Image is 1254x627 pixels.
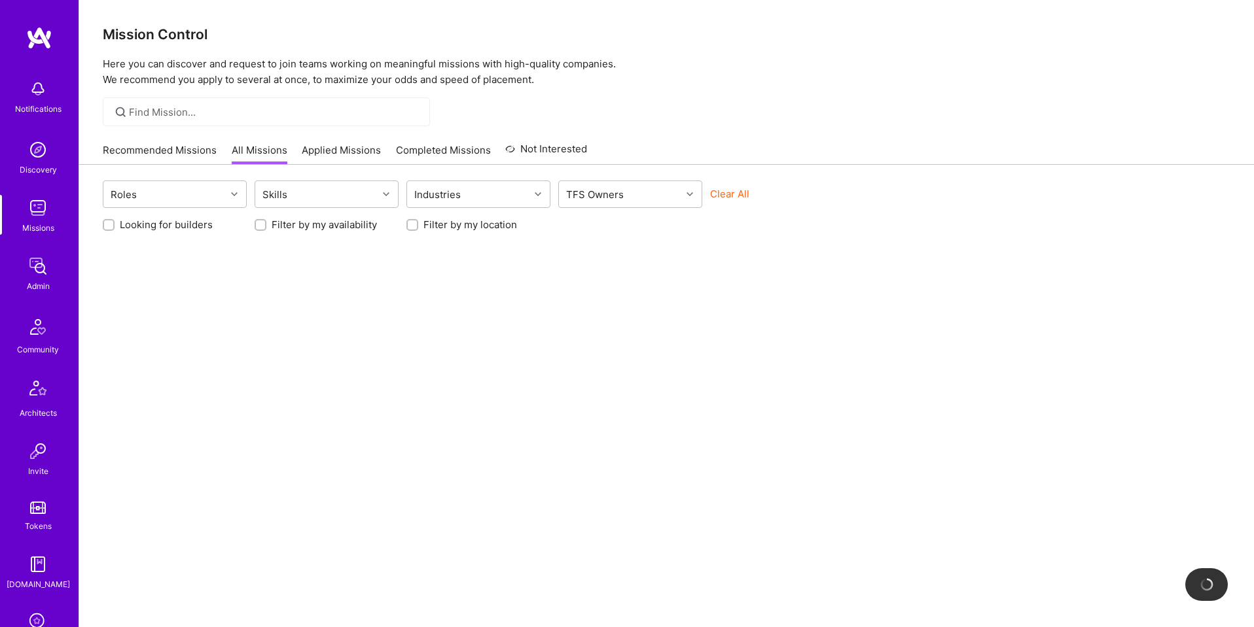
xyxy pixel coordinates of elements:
[232,143,287,165] a: All Missions
[103,143,217,165] a: Recommended Missions
[25,438,51,464] img: Invite
[28,464,48,478] div: Invite
[20,163,57,177] div: Discovery
[22,375,54,406] img: Architects
[231,191,238,197] i: icon Chevron
[120,218,213,231] label: Looking for builders
[20,406,57,420] div: Architects
[22,221,54,235] div: Missions
[710,187,749,201] button: Clear All
[107,185,140,204] div: Roles
[302,143,381,165] a: Applied Missions
[259,185,291,204] div: Skills
[22,311,54,343] img: Community
[103,26,1230,42] h3: Mission Control
[26,26,52,50] img: logo
[396,143,491,165] a: Completed Missions
[27,279,50,293] div: Admin
[15,102,62,116] div: Notifications
[7,577,70,591] div: [DOMAIN_NAME]
[113,105,128,120] i: icon SearchGrey
[25,519,52,533] div: Tokens
[25,195,51,221] img: teamwork
[535,191,541,197] i: icon Chevron
[687,191,693,197] i: icon Chevron
[563,185,627,204] div: TFS Owners
[272,218,377,231] label: Filter by my availability
[383,191,389,197] i: icon Chevron
[25,253,51,279] img: admin teamwork
[30,501,46,514] img: tokens
[17,343,59,356] div: Community
[25,551,51,577] img: guide book
[129,105,420,119] input: Find Mission...
[25,76,51,102] img: bell
[505,141,587,165] a: Not Interested
[25,137,51,163] img: discovery
[411,185,464,204] div: Industries
[1198,576,1215,592] img: loading
[103,56,1230,88] p: Here you can discover and request to join teams working on meaningful missions with high-quality ...
[423,218,517,231] label: Filter by my location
